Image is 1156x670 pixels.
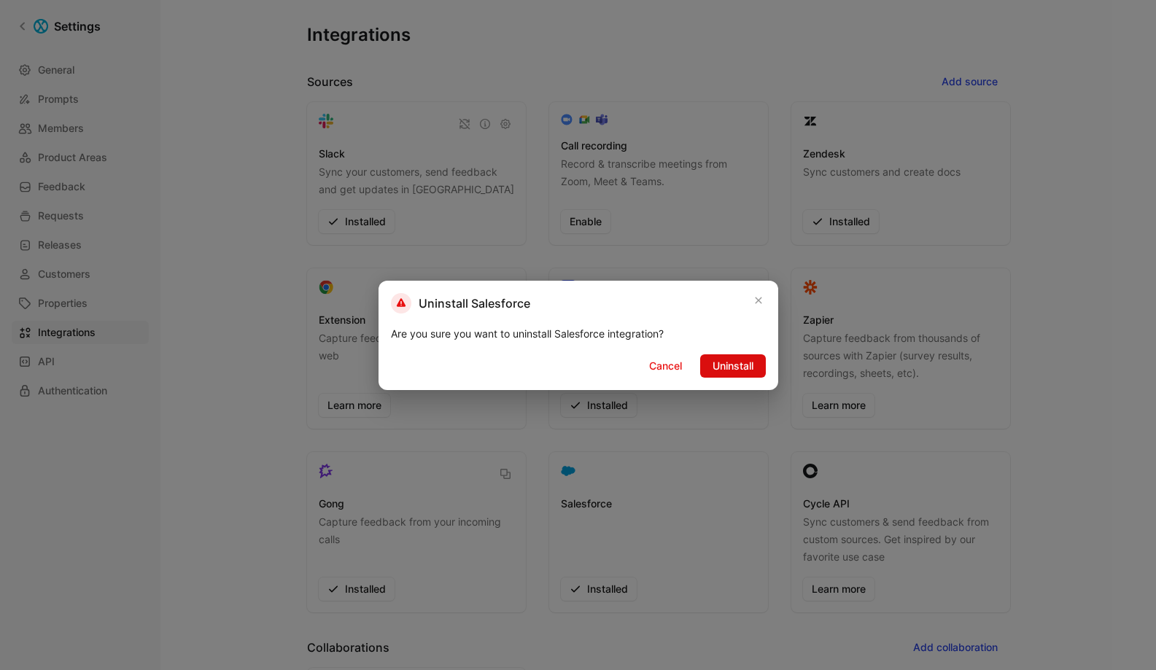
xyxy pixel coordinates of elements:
[649,357,682,375] span: Cancel
[391,293,530,313] h2: Uninstall Salesforce
[391,325,766,343] p: Are you sure you want to uninstall Salesforce integration?
[637,354,694,378] button: Cancel
[700,354,766,378] button: Uninstall
[713,357,753,375] span: Uninstall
